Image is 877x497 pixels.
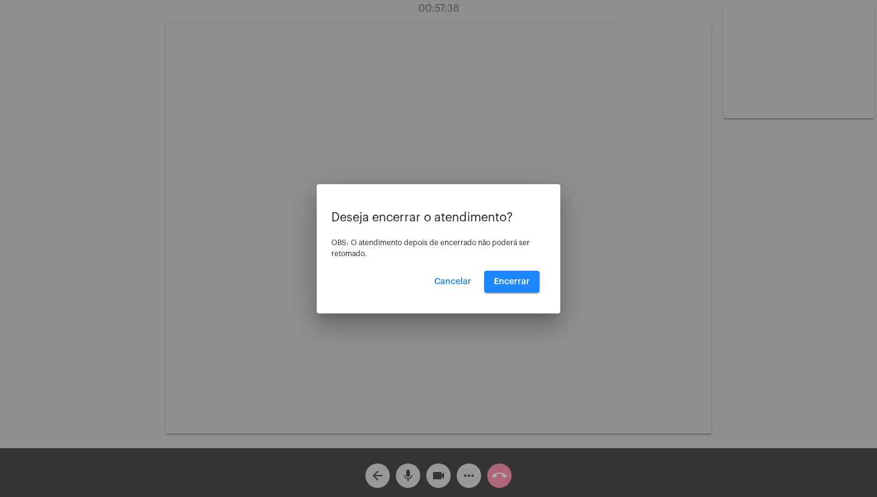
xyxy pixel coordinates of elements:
[424,271,481,293] button: Cancelar
[484,271,540,293] button: Encerrar
[434,277,471,286] span: Cancelar
[331,211,546,224] p: Deseja encerrar o atendimento?
[331,239,530,257] span: OBS: O atendimento depois de encerrado não poderá ser retomado.
[494,277,530,286] span: Encerrar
